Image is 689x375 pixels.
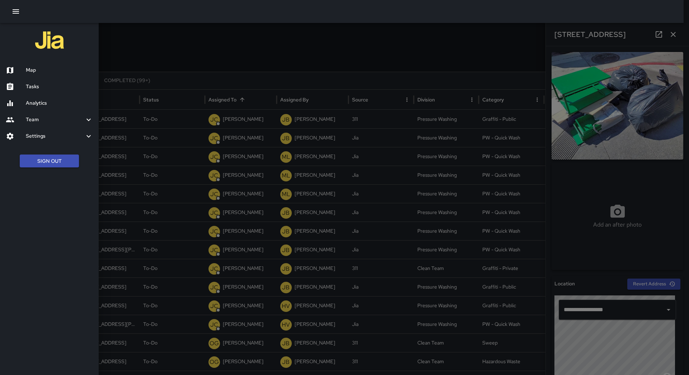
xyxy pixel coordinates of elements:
h6: Map [26,66,93,74]
h6: Team [26,116,84,124]
h6: Settings [26,132,84,140]
h6: Tasks [26,83,93,91]
button: Sign Out [20,155,79,168]
img: jia-logo [35,26,64,54]
h6: Analytics [26,99,93,107]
